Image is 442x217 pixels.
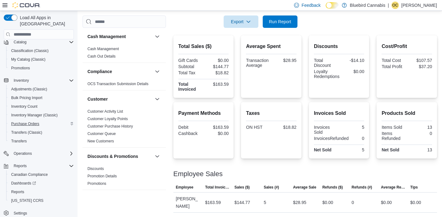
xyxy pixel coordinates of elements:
[410,199,421,206] div: $0.00
[314,69,340,79] div: Loyalty Redemptions
[408,131,432,136] div: 0
[6,196,76,205] button: [US_STATE] CCRS
[87,117,128,121] a: Customer Loyalty Points
[246,58,270,68] div: Transaction Average
[11,210,29,217] a: Settings
[401,2,437,9] p: [PERSON_NAME]
[11,150,34,157] button: Operations
[87,174,117,179] span: Promotion Details
[314,43,364,50] h2: Discounts
[205,125,229,130] div: $163.59
[6,111,76,119] button: Inventory Manager (Classic)
[6,55,76,64] button: My Catalog (Classic)
[83,80,166,90] div: Compliance
[314,125,338,135] div: Invoices Sold
[1,149,76,158] button: Operations
[178,43,229,50] h2: Total Sales ($)
[382,43,432,50] h2: Cost/Profit
[11,87,47,92] span: Adjustments (Classic)
[381,185,405,190] span: Average Refund
[11,38,29,46] button: Catalog
[87,116,128,121] span: Customer Loyalty Points
[9,197,74,204] span: Washington CCRS
[11,189,24,194] span: Reports
[350,2,385,9] p: Bluebird Cannabis
[14,211,27,216] span: Settings
[6,137,76,145] button: Transfers
[173,170,223,178] h3: Employee Sales
[154,153,161,160] button: Discounts & Promotions
[392,2,398,9] span: OC
[269,19,291,25] span: Run Report
[205,199,221,206] div: $163.59
[382,131,405,141] div: Items Refunded
[301,2,320,8] span: Feedback
[87,132,116,136] a: Customer Queue
[11,57,46,62] span: My Catalog (Classic)
[408,64,432,69] div: $37.20
[9,94,74,102] span: Bulk Pricing Import
[83,108,166,147] div: Customer
[9,85,74,93] span: Adjustments (Classic)
[178,64,202,69] div: Subtotal
[11,198,43,203] span: [US_STATE] CCRS
[87,131,116,136] span: Customer Queue
[314,147,332,152] strong: Net Sold
[87,47,119,51] a: Cash Management
[9,180,38,187] a: Dashboards
[11,77,74,84] span: Inventory
[17,15,74,27] span: Load All Apps in [GEOGRAPHIC_DATA]
[1,38,76,46] button: Catalog
[410,185,418,190] span: Tips
[6,93,76,102] button: Bulk Pricing Import
[11,162,29,170] button: Reports
[9,129,74,136] span: Transfers (Classic)
[205,70,229,75] div: $18.82
[9,180,74,187] span: Dashboards
[9,56,48,63] a: My Catalog (Classic)
[6,64,76,72] button: Promotions
[154,95,161,103] button: Customer
[176,185,194,190] span: Employee
[9,47,51,54] a: Classification (Classic)
[6,170,76,179] button: Canadian Compliance
[1,162,76,170] button: Reports
[9,94,45,102] a: Bulk Pricing Import
[205,82,229,87] div: $163.59
[205,131,229,136] div: $0.00
[388,2,389,9] p: |
[6,179,76,188] a: Dashboards
[87,96,152,102] button: Customer
[382,58,405,63] div: Total Cost
[382,64,405,69] div: Total Profit
[408,125,432,130] div: 13
[234,185,250,190] span: Sales ($)
[6,128,76,137] button: Transfers (Classic)
[87,109,123,114] span: Customer Activity List
[178,125,202,130] div: Debit
[178,82,196,92] strong: Total Invoiced
[205,58,229,63] div: $0.00
[6,85,76,93] button: Adjustments (Classic)
[227,15,255,28] span: Export
[352,199,354,206] div: 0
[173,193,203,212] div: [PERSON_NAME]
[326,2,339,9] input: Dark Mode
[11,209,74,217] span: Settings
[9,171,74,178] span: Canadian Compliance
[87,54,116,59] a: Cash Out Details
[314,58,338,68] div: Total Discount
[87,181,106,186] a: Promotions
[9,64,33,72] a: Promotions
[11,38,74,46] span: Catalog
[87,153,152,159] button: Discounts & Promotions
[178,70,202,75] div: Total Tax
[293,199,306,206] div: $28.95
[87,33,152,40] button: Cash Management
[205,185,229,190] span: Total Invoiced
[6,119,76,128] button: Purchase Orders
[9,188,74,196] span: Reports
[351,136,364,141] div: 0
[87,81,149,86] span: OCS Transaction Submission Details
[1,76,76,85] button: Inventory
